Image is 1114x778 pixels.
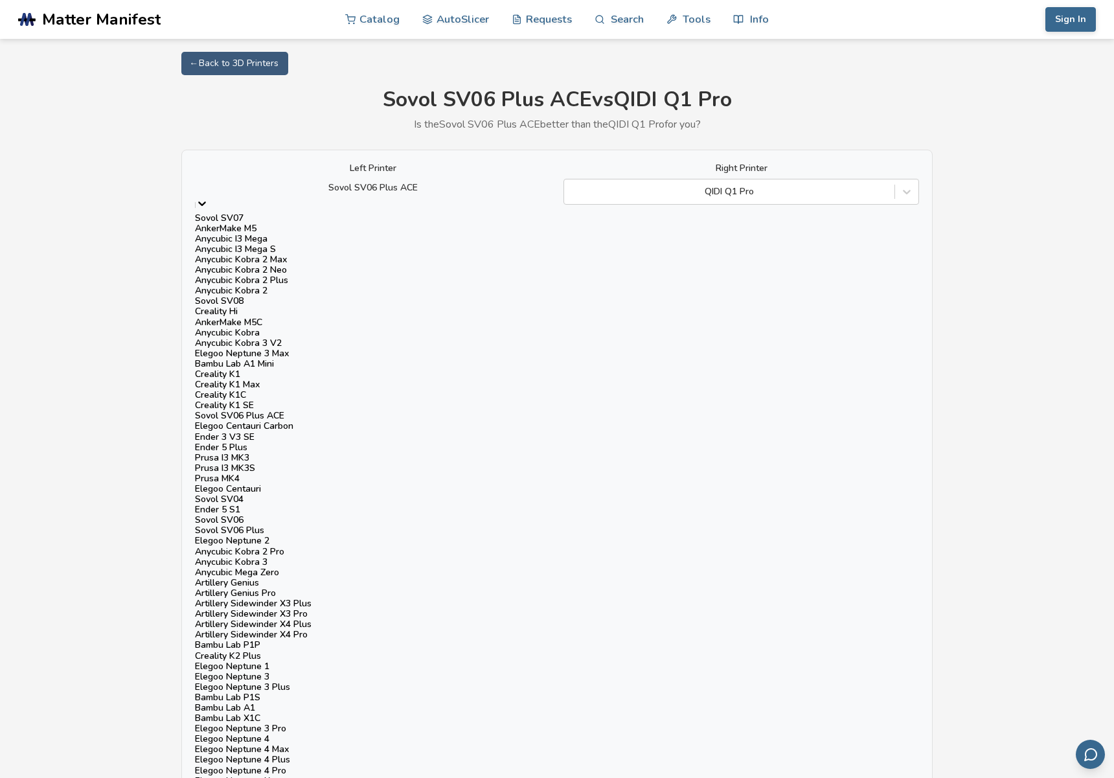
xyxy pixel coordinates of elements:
[195,359,551,369] div: Bambu Lab A1 Mini
[195,296,551,306] div: Sovol SV08
[195,703,551,713] div: Bambu Lab A1
[195,474,551,484] div: Prusa MK4
[195,661,551,672] div: Elegoo Neptune 1
[195,713,551,724] div: Bambu Lab X1C
[201,183,204,193] input: Sovol SV06 Plus ACESovol SV07AnkerMake M5Anycubic I3 MegaAnycubic I3 Mega SAnycubic Kobra 2 MaxAn...
[195,442,551,453] div: Ender 5 Plus
[195,338,551,349] div: Anycubic Kobra 3 V2
[195,734,551,744] div: Elegoo Neptune 4
[195,234,551,244] div: Anycubic I3 Mega
[195,223,551,234] div: AnkerMake M5
[195,421,551,431] div: Elegoo Centauri Carbon
[195,755,551,765] div: Elegoo Neptune 4 Plus
[195,453,551,463] div: Prusa I3 MK3
[195,609,551,619] div: Artillery Sidewinder X3 Pro
[195,682,551,692] div: Elegoo Neptune 3 Plus
[195,369,551,380] div: Creality K1
[195,630,551,640] div: Artillery Sidewinder X4 Pro
[195,317,551,328] div: AnkerMake M5C
[195,672,551,682] div: Elegoo Neptune 3
[563,163,919,174] label: Right Printer
[195,411,551,421] div: Sovol SV06 Plus ACE
[195,306,551,317] div: Creality Hi
[195,619,551,630] div: Artillery Sidewinder X4 Plus
[195,640,551,650] div: Bambu Lab P1P
[195,286,551,296] div: Anycubic Kobra 2
[195,536,551,546] div: Elegoo Neptune 2
[195,525,551,536] div: Sovol SV06 Plus
[181,88,933,112] h1: Sovol SV06 Plus ACE vs QIDI Q1 Pro
[195,494,551,505] div: Sovol SV04
[195,744,551,755] div: Elegoo Neptune 4 Max
[195,275,551,286] div: Anycubic Kobra 2 Plus
[195,505,551,515] div: Ender 5 S1
[195,557,551,567] div: Anycubic Kobra 3
[181,52,288,75] a: ← Back to 3D Printers
[195,380,551,390] div: Creality K1 Max
[1076,740,1105,769] button: Send feedback via email
[195,244,551,255] div: Anycubic I3 Mega S
[195,463,551,474] div: Prusa I3 MK3S
[195,692,551,703] div: Bambu Lab P1S
[195,724,551,734] div: Elegoo Neptune 3 Pro
[195,599,551,609] div: Artillery Sidewinder X3 Plus
[195,349,551,359] div: Elegoo Neptune 3 Max
[571,187,573,197] input: QIDI Q1 Pro
[1045,7,1096,32] button: Sign In
[195,515,551,525] div: Sovol SV06
[195,567,551,578] div: Anycubic Mega Zero
[195,328,551,338] div: Anycubic Kobra
[195,255,551,265] div: Anycubic Kobra 2 Max
[195,578,551,588] div: Artillery Genius
[195,213,551,223] div: Sovol SV07
[195,265,551,275] div: Anycubic Kobra 2 Neo
[195,484,551,494] div: Elegoo Centauri
[195,766,551,776] div: Elegoo Neptune 4 Pro
[195,432,551,442] div: Ender 3 V3 SE
[195,588,551,599] div: Artillery Genius Pro
[195,390,551,400] div: Creality K1C
[181,119,933,130] p: Is the Sovol SV06 Plus ACE better than the QIDI Q1 Pro for you?
[195,400,551,411] div: Creality K1 SE
[42,10,161,29] span: Matter Manifest
[195,547,551,557] div: Anycubic Kobra 2 Pro
[195,651,551,661] div: Creality K2 Plus
[195,163,551,174] label: Left Printer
